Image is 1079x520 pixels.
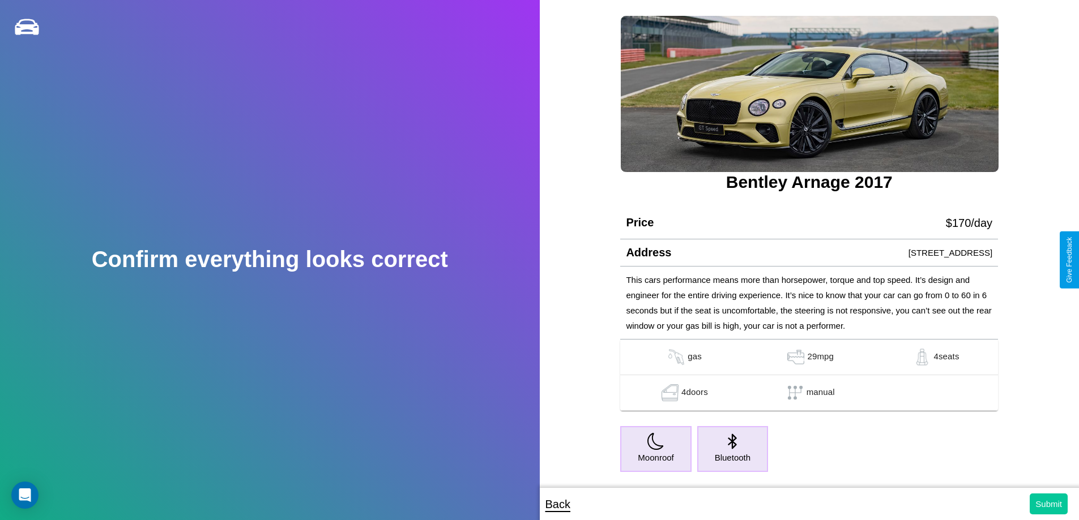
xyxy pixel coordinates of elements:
[92,247,448,272] h2: Confirm everything looks correct
[11,482,39,509] div: Open Intercom Messenger
[665,349,688,366] img: gas
[681,384,708,401] p: 4 doors
[933,349,959,366] p: 4 seats
[545,494,570,514] p: Back
[909,245,992,260] p: [STREET_ADDRESS]
[1030,493,1068,514] button: Submit
[807,349,834,366] p: 29 mpg
[659,384,681,401] img: gas
[911,349,933,366] img: gas
[1065,237,1073,283] div: Give Feedback
[638,450,673,465] p: Moonroof
[715,450,750,465] p: Bluetooth
[946,213,992,233] p: $ 170 /day
[626,272,992,333] p: This cars performance means more than horsepower, torque and top speed. It’s design and engineer ...
[620,339,998,411] table: simple table
[688,349,702,366] p: gas
[784,349,807,366] img: gas
[620,173,998,192] h3: Bentley Arnage 2017
[807,384,835,401] p: manual
[626,216,654,229] h4: Price
[626,246,671,259] h4: Address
